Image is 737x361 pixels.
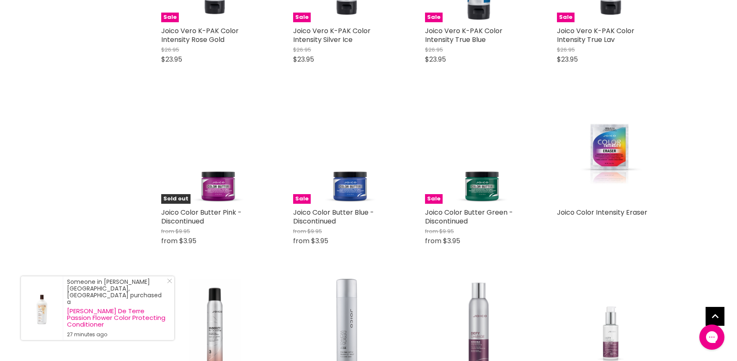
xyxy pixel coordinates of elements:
[293,208,374,226] a: Joico Color Butter Blue - Discontinued
[425,208,513,226] a: Joico Color Butter Green - Discontinued
[575,97,646,204] img: Joico Color Intensity Eraser
[425,26,502,44] a: Joico Vero K-PAK Color Intensity True Blue
[164,278,172,287] a: Close Notification
[175,227,190,235] span: $9.95
[425,227,438,235] span: from
[21,276,63,340] a: Visit product page
[425,194,443,204] span: Sale
[161,227,174,235] span: from
[293,46,311,54] span: $26.95
[161,26,239,44] a: Joico Vero K-PAK Color Intensity Rose Gold
[425,46,443,54] span: $26.95
[439,227,454,235] span: $9.95
[293,227,306,235] span: from
[311,236,328,246] span: $3.95
[293,26,371,44] a: Joico Vero K-PAK Color Intensity Silver Ice
[557,208,647,217] a: Joico Color Intensity Eraser
[311,97,382,204] img: Joico Color Butter Blue - Discontinued
[179,236,196,246] span: $3.95
[443,97,514,204] img: Joico Color Butter Green - Discontinued
[307,227,322,235] span: $9.95
[557,46,575,54] span: $26.95
[67,278,166,338] div: Someone in [PERSON_NAME][GEOGRAPHIC_DATA], [GEOGRAPHIC_DATA] purchased a
[293,55,314,64] span: $23.95
[557,97,664,204] a: Joico Color Intensity Eraser
[161,208,242,226] a: Joico Color Butter Pink - Discontinued
[695,322,729,353] iframe: Gorgias live chat messenger
[293,97,400,204] a: Joico Color Butter Blue - DiscontinuedSale
[161,13,179,22] span: Sale
[161,236,178,246] span: from
[67,331,166,338] small: 27 minutes ago
[425,236,441,246] span: from
[179,97,250,204] img: Joico Color Butter Pink - Discontinued
[443,236,460,246] span: $3.95
[161,97,268,204] a: Joico Color Butter Pink - DiscontinuedSold out
[161,194,191,204] span: Sold out
[293,236,309,246] span: from
[425,55,446,64] span: $23.95
[557,13,575,22] span: Sale
[425,97,532,204] a: Joico Color Butter Green - DiscontinuedSale
[167,278,172,283] svg: Close Icon
[425,13,443,22] span: Sale
[67,308,166,328] a: [PERSON_NAME] De Terre Passion Flower Color Protecting Conditioner
[557,26,634,44] a: Joico Vero K-PAK Color Intensity True Lav
[293,194,311,204] span: Sale
[161,46,179,54] span: $26.95
[293,13,311,22] span: Sale
[161,55,182,64] span: $23.95
[557,55,578,64] span: $23.95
